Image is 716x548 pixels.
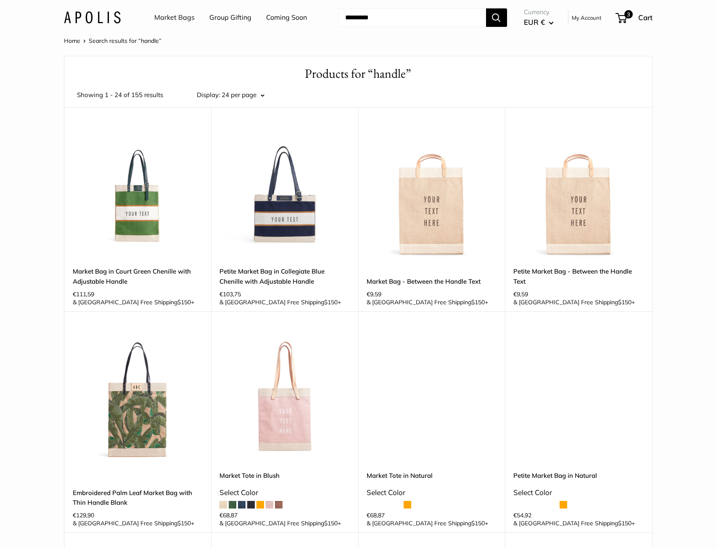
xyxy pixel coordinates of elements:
a: My Account [572,13,602,23]
button: Search [486,8,507,27]
a: Home [64,37,80,45]
span: $150 [177,298,191,306]
a: 3 Cart [616,11,653,24]
img: Apolis [64,11,121,24]
label: Display: [197,89,220,101]
span: $150 [324,519,338,527]
a: description_Our very first Chenille-Jute Market bagPetite Market Bag in Collegiate Blue Chenille ... [219,128,350,258]
span: €68,87 [219,512,238,518]
a: description_Our very first Chenille-Jute Market bagMarket Bag in Court Green Chenille with Adjust... [73,128,203,258]
a: Market Tote in Blush [219,471,350,480]
a: Petite Market Bag - Between the Handle Text [513,266,644,286]
a: Petite Market Bag in Natural [513,471,644,480]
span: & [GEOGRAPHIC_DATA] Free Shipping + [73,299,194,305]
img: description_Each bag takes 8-hours to handcraft thanks to our artisan cooperative. [73,332,203,463]
span: €103,75 [219,291,241,297]
span: EUR € [524,18,545,26]
span: $150 [471,519,485,527]
span: Cart [638,13,653,22]
img: description_Make it yours with custom printed text. [513,128,644,258]
a: Market Bag in Court Green Chenille with Adjustable Handle [73,266,203,286]
a: Petite Market Bag in Collegiate Blue Chenille with Adjustable Handle [219,266,350,286]
span: & [GEOGRAPHIC_DATA] Free Shipping + [367,299,488,305]
span: €111,59 [73,291,94,297]
span: €68,87 [367,512,385,518]
span: & [GEOGRAPHIC_DATA] Free Shipping + [219,520,341,526]
a: Embroidered Palm Leaf Market Bag with Thin Handle Blank [73,488,203,508]
h1: Products for “handle” [77,65,639,83]
span: & [GEOGRAPHIC_DATA] Free Shipping + [219,299,341,305]
a: description_Make it yours with custom printed text.Petite Market Bag - Between the Handle Text [513,128,644,258]
img: description_Make it yours with custom printed text. [367,128,497,258]
span: Search results for “handle” [89,37,161,45]
span: €129,90 [73,512,94,518]
span: $150 [618,519,631,527]
span: $150 [618,298,631,306]
span: €54,92 [513,512,531,518]
a: Market Bags [154,11,195,24]
a: description_Make it yours with custom printed text.description_The Original Market bag in its 4 n... [367,332,497,463]
img: Market Tote in Blush [219,332,350,463]
a: Coming Soon [266,11,307,24]
div: Select Color [513,486,644,499]
span: & [GEOGRAPHIC_DATA] Free Shipping + [513,520,635,526]
span: $150 [471,298,485,306]
nav: Breadcrumb [64,35,161,46]
a: Market Bag - Between the Handle Text [367,277,497,286]
span: 3 [624,10,632,18]
button: 24 per page [222,89,264,101]
a: description_Make it yours with custom printed text.Market Bag - Between the Handle Text [367,128,497,258]
span: & [GEOGRAPHIC_DATA] Free Shipping + [367,520,488,526]
a: description_Each bag takes 8-hours to handcraft thanks to our artisan cooperative.description_A m... [73,332,203,463]
img: description_Our very first Chenille-Jute Market bag [73,128,203,258]
input: Search... [338,8,486,27]
a: Market Tote in BlushMarket Tote in Blush [219,332,350,463]
a: Market Tote in Natural [367,471,497,480]
span: & [GEOGRAPHIC_DATA] Free Shipping + [513,299,635,305]
span: $150 [177,519,191,527]
span: $150 [324,298,338,306]
span: Currency [524,6,554,18]
a: Group Gifting [209,11,251,24]
button: EUR € [524,16,554,29]
img: description_Our very first Chenille-Jute Market bag [219,128,350,258]
div: Select Color [367,486,497,499]
span: €9,59 [513,291,528,297]
span: €9,59 [367,291,381,297]
span: Showing 1 - 24 of 155 results [77,89,163,101]
span: & [GEOGRAPHIC_DATA] Free Shipping + [73,520,194,526]
a: Petite Market Bag in Naturaldescription_Effortless style that elevates every moment [513,332,644,463]
span: 24 per page [222,91,256,99]
div: Select Color [219,486,350,499]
